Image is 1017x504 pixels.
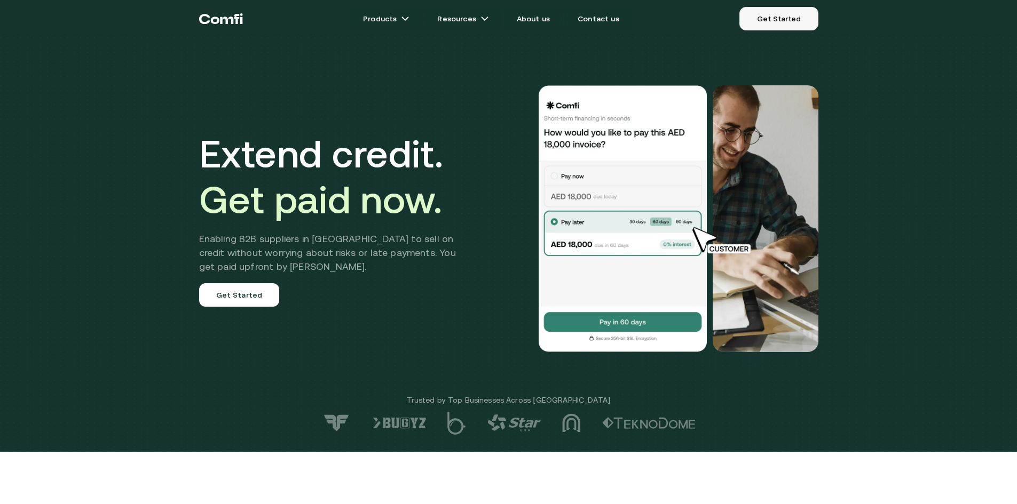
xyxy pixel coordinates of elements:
img: logo-7 [322,414,351,432]
img: logo-3 [562,413,581,433]
img: logo-5 [447,412,466,435]
a: Contact us [565,8,632,29]
img: Would you like to pay this AED 18,000.00 invoice? [713,85,818,352]
h2: Enabling B2B suppliers in [GEOGRAPHIC_DATA] to sell on credit without worrying about risks or lat... [199,232,472,274]
a: Resourcesarrow icons [424,8,501,29]
a: Get Started [739,7,818,30]
span: Get paid now. [199,178,443,221]
a: About us [504,8,563,29]
img: logo-4 [487,414,541,431]
a: Return to the top of the Comfi home page [199,3,243,35]
a: Productsarrow icons [350,8,422,29]
img: Would you like to pay this AED 18,000.00 invoice? [538,85,708,352]
img: arrow icons [480,14,489,23]
img: logo-6 [373,417,426,429]
img: cursor [685,226,763,255]
img: logo-2 [602,417,696,429]
a: Get Started [199,283,280,307]
img: arrow icons [401,14,409,23]
h1: Extend credit. [199,131,472,222]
